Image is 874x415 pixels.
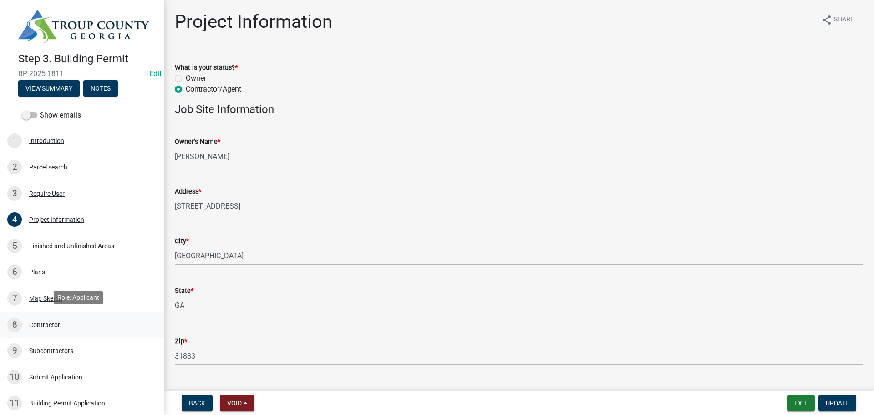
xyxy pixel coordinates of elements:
div: 9 [7,343,22,358]
div: 2 [7,160,22,174]
wm-modal-confirm: Summary [18,85,80,92]
div: 6 [7,265,22,279]
wm-modal-confirm: Edit Application Number [149,69,162,78]
div: Map Sketch [29,295,62,302]
div: Introduction [29,138,64,144]
wm-modal-confirm: Notes [83,85,118,92]
div: 4 [7,212,22,227]
a: Edit [149,69,162,78]
button: Void [220,395,254,411]
i: share [821,15,832,26]
div: Parcel search [29,164,67,170]
label: What is your status? [175,65,238,71]
img: Troup County, Georgia [18,10,149,43]
h1: Project Information [175,11,332,33]
span: Update [826,400,849,407]
div: 10 [7,370,22,384]
div: Project Information [29,216,84,223]
div: Finished and Unfinished Areas [29,243,114,249]
span: BP-2025-1811 [18,69,146,78]
div: Require User [29,190,65,197]
span: Back [189,400,205,407]
div: 5 [7,239,22,253]
div: Subcontractors [29,348,73,354]
h4: Job Site Information [175,103,863,116]
div: 8 [7,318,22,332]
label: Show emails [22,110,81,121]
div: Plans [29,269,45,275]
div: 3 [7,186,22,201]
label: Zip [175,338,187,345]
button: Exit [787,395,815,411]
label: City [175,238,189,245]
button: Notes [83,80,118,97]
button: shareShare [814,11,861,29]
label: Contractor/Agent [186,84,241,95]
h4: Step 3. Building Permit [18,52,157,66]
button: Back [182,395,213,411]
label: Address [175,189,201,195]
span: Share [834,15,854,26]
div: Submit Application [29,374,82,380]
button: Update [818,395,856,411]
div: Contractor [29,322,60,328]
label: Owner's Name [175,139,220,145]
label: Owner [186,73,206,84]
label: State [175,288,193,294]
button: View Summary [18,80,80,97]
div: Role: Applicant [54,291,103,304]
div: 7 [7,291,22,306]
span: Void [227,400,242,407]
div: Building Permit Application [29,400,105,406]
div: 11 [7,396,22,410]
div: 1 [7,133,22,148]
